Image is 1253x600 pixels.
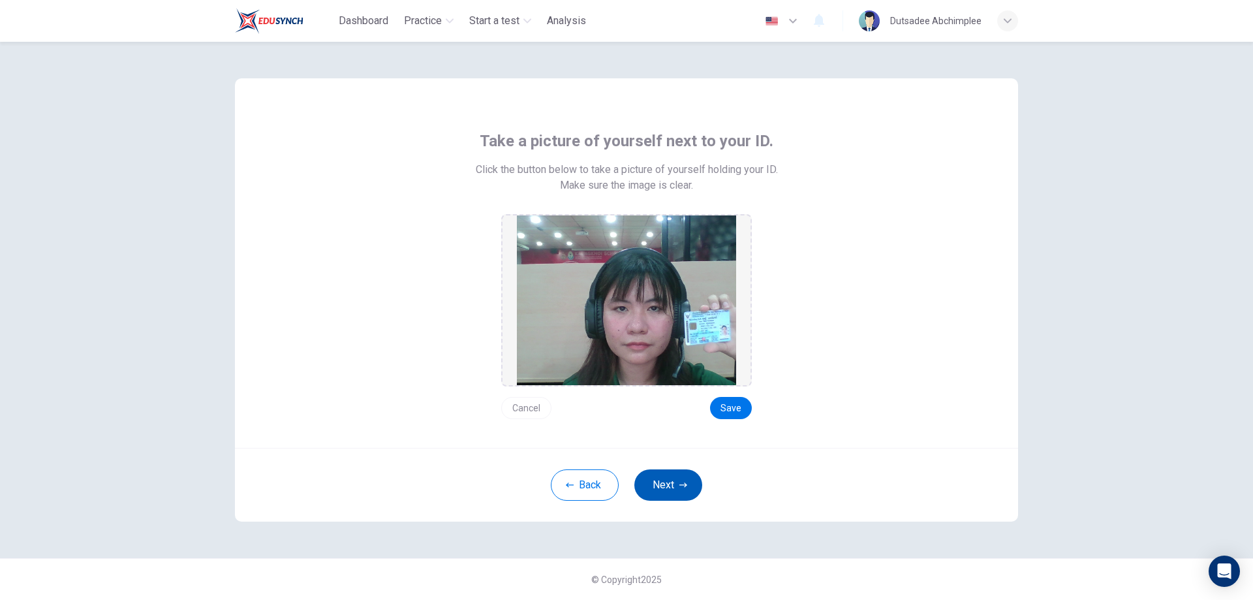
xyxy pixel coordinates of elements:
[551,469,619,501] button: Back
[339,13,388,29] span: Dashboard
[542,9,591,33] button: Analysis
[399,9,459,33] button: Practice
[404,13,442,29] span: Practice
[764,16,780,26] img: en
[634,469,702,501] button: Next
[469,13,519,29] span: Start a test
[517,215,736,385] img: preview screemshot
[890,13,982,29] div: Dutsadee Abchimplee
[591,575,662,585] span: © Copyright 2025
[547,13,586,29] span: Analysis
[480,131,773,151] span: Take a picture of yourself next to your ID.
[710,397,752,419] button: Save
[1209,556,1240,587] div: Open Intercom Messenger
[464,9,536,33] button: Start a test
[859,10,880,31] img: Profile picture
[476,162,778,178] span: Click the button below to take a picture of yourself holding your ID.
[560,178,693,193] span: Make sure the image is clear.
[333,9,394,33] button: Dashboard
[235,8,303,34] img: Train Test logo
[501,397,551,419] button: Cancel
[235,8,333,34] a: Train Test logo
